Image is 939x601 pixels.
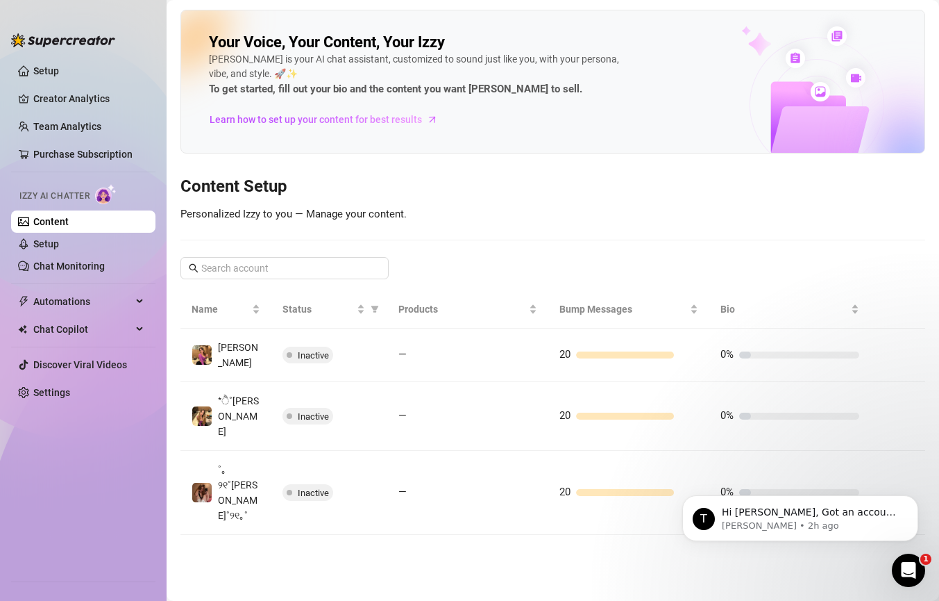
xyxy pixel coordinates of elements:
a: Chat Monitoring [33,261,105,272]
a: Purchase Subscription [33,143,144,165]
span: Inactive [298,488,329,498]
span: 20 [559,409,570,422]
img: Daniela [192,345,212,365]
span: Bio [720,302,848,317]
img: ai-chatter-content-library-cLFOSyPT.png [709,11,924,153]
span: ˚｡୨୧˚[PERSON_NAME]˚୨୧｡˚ [218,464,257,521]
span: search [189,263,198,273]
th: Bio [709,290,870,329]
span: 20 [559,486,570,498]
img: Chat Copilot [18,324,27,334]
img: *ੈ˚daniela*ੈ [192,406,212,426]
a: Discover Viral Videos [33,359,127,370]
span: Chat Copilot [33,318,132,340]
th: Name [180,290,271,329]
iframe: Intercom live chat [892,554,925,587]
span: 0% [720,348,734,361]
input: Search account [201,261,369,276]
th: Products [387,290,548,329]
span: Inactive [298,411,329,422]
h2: Your Voice, Your Content, Your Izzy [209,33,445,52]
a: Learn how to set up your content for best results [209,108,448,131]
span: 1 [920,554,931,565]
a: Creator Analytics [33,88,144,110]
span: thunderbolt [18,296,29,307]
span: Izzy AI Chatter [19,190,90,203]
iframe: Intercom notifications message [661,466,939,563]
span: Inactive [298,350,329,361]
a: Team Analytics [33,121,101,132]
span: Learn how to set up your content for best results [210,112,422,127]
div: [PERSON_NAME] is your AI chat assistant, customized to sound just like you, with your persona, vi... [209,52,625,98]
th: Status [271,290,387,329]
strong: To get started, fill out your bio and the content you want [PERSON_NAME] to sell. [209,83,582,95]
span: 20 [559,348,570,361]
span: Name [192,302,249,317]
span: Personalized Izzy to you — Manage your content. [180,208,407,220]
span: Bump Messages [559,302,687,317]
a: Setup [33,65,59,76]
span: — [398,409,407,422]
a: Content [33,216,69,227]
span: filter [368,299,382,320]
img: AI Chatter [95,184,117,204]
h3: Content Setup [180,176,925,198]
span: *ੈ˚[PERSON_NAME] [218,395,259,437]
span: — [398,348,407,361]
span: [PERSON_NAME] [218,342,258,368]
img: logo-BBDzfeDw.svg [11,33,115,47]
span: Status [282,302,354,317]
th: Bump Messages [548,290,709,329]
span: 0% [720,409,734,422]
span: filter [371,305,379,313]
span: — [398,486,407,498]
a: Setup [33,238,59,249]
span: arrow-right [425,113,439,126]
a: Settings [33,387,70,398]
img: ˚｡୨୧˚Quinn˚୨୧｡˚ [192,483,212,502]
span: Products [398,302,526,317]
span: Automations [33,290,132,313]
